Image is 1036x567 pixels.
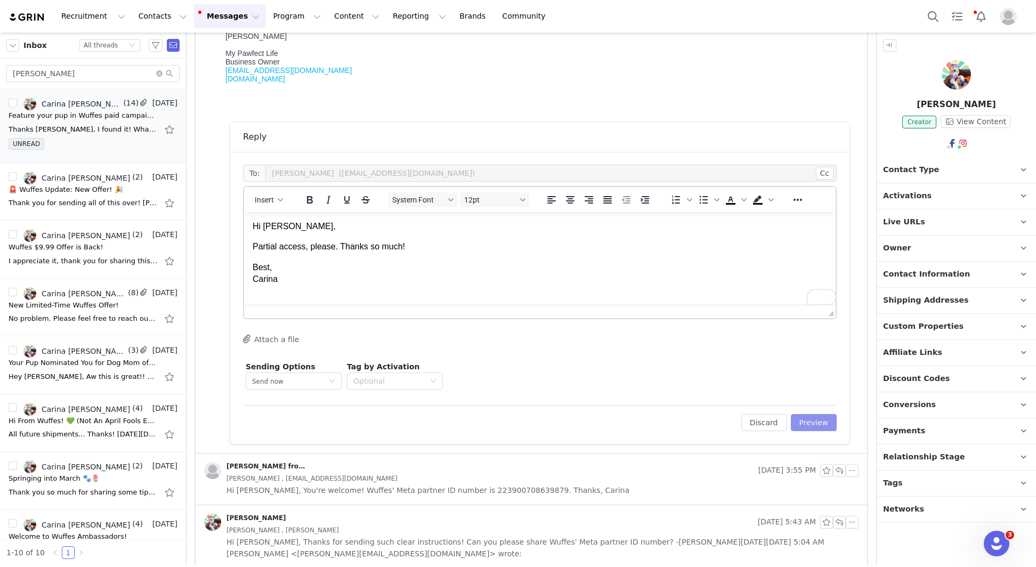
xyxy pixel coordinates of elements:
button: Decrease indent [617,192,635,207]
div: Hi From Wuffes! 💚 (Not An April Fools Email 🙂🐶) [9,416,158,426]
span: Networks [883,504,924,515]
a: Carina [PERSON_NAME] [23,172,130,184]
a: 1 [62,547,74,558]
div: Carina [PERSON_NAME] [42,463,130,471]
button: Reporting [386,4,452,28]
span: Shipping Addresses [883,295,969,306]
p: [PERSON_NAME] [877,98,1036,111]
div: [PERSON_NAME] from Wuffes [226,462,306,471]
div: [PERSON_NAME] [226,514,286,522]
div: Business Owner [4,162,633,171]
a: [PERSON_NAME] from Wuffes [204,462,306,479]
span: Creator [902,116,937,128]
div: Optional [353,376,425,386]
img: instagram.svg [959,139,967,148]
button: Search [921,4,945,28]
span: Payments [883,425,925,437]
span: Relationship Stage [883,451,965,463]
span: To: [243,165,265,182]
div: [PERSON_NAME] from Wuffes [DATE] 3:55 PM[PERSON_NAME] , [EMAIL_ADDRESS][DOMAIN_NAME] Hi [PERSON_N... [196,453,867,505]
button: Attach a file [243,333,299,345]
div: Thank you so much for sharing some tips for the next post! On Wed, Mar 5, 2025, 11:41 AM Carina d... [9,487,158,498]
span: UNREAD [9,138,44,150]
button: Underline [338,192,356,207]
button: Strikethrough [357,192,375,207]
span: Activations [883,190,932,202]
span: -- [4,128,9,136]
button: Italic [319,192,337,207]
iframe: Intercom live chat [984,531,1009,556]
div: Carina [PERSON_NAME] [42,289,126,298]
span: Tag by Activation [347,362,419,371]
div: Your Pup Nominated You for Dog Mom of the Year 🏆 [9,358,158,368]
a: [EMAIL_ADDRESS][DOMAIN_NAME] [150,38,276,47]
span: Hi [PERSON_NAME], Thanks for sending such clear instructions! Can you please share Wuffes' Meta p... [226,536,859,560]
iframe: Rich Text Area [244,212,836,305]
div: Thanks [PERSON_NAME], I found it! What level of permission does Wuffes need? [4,4,633,13]
div: Carina [PERSON_NAME] [42,174,130,182]
img: 20bb57ae-aa46-4352-97a8-ea4ce30c4771--s.jpg [23,229,36,242]
div: Feature your pup in Wuffes paid campaign 🐶 [9,110,158,121]
img: placeholder-profile.jpg [1000,8,1017,25]
img: 20bb57ae-aa46-4352-97a8-ea4ce30c4771--s.jpg [23,403,36,416]
a: Brands [453,4,495,28]
strong: 223900708639879 [182,70,244,79]
button: Bold [301,192,319,207]
button: Content [328,4,386,28]
img: 20bb57ae-aa46-4352-97a8-ea4ce30c4771--s.jpg [23,98,36,110]
div: Wuffes $9.99 Offer is Back! [9,242,103,253]
span: Custom Properties [883,321,964,333]
span: 12pt [464,196,516,204]
a: Community [496,4,557,28]
div: Carina [PERSON_NAME] [42,405,130,414]
i: icon: down [430,378,436,385]
button: Preview [791,414,837,431]
i: icon: down [329,378,335,385]
div: Background color [749,192,775,207]
span: [PERSON_NAME] , [EMAIL_ADDRESS][DOMAIN_NAME] [226,473,398,484]
a: Carina [PERSON_NAME] [23,98,121,110]
span: System Font [392,196,444,204]
a: Carina [PERSON_NAME] [23,229,130,242]
div: Press the Up and Down arrow keys to resize the editor. [824,305,836,318]
button: Align right [580,192,598,207]
div: My Pawfect Life [4,153,633,162]
p: Hi [PERSON_NAME], [12,54,633,63]
i: icon: search [166,70,173,77]
img: Carrie [942,60,971,90]
div: All future shipments... Thanks! On Tue, Apr 8, 2025, 11:05 AM Carina de Lemos &lt;carina@wuffes.c... [9,429,158,440]
a: [EMAIL_ADDRESS][DOMAIN_NAME] [4,171,131,179]
div: Thank you for sending all of this over! Carrie Gamble My Pawfect Life Business Owner pawfectlifeb... [9,198,158,208]
img: grin logo [9,12,46,22]
span: Owner [883,242,911,254]
img: 20bb57ae-aa46-4352-97a8-ea4ce30c4771--s.jpg [23,460,36,473]
i: icon: down [129,42,135,50]
span: 3 [1006,531,1014,539]
button: Font sizes [460,192,529,207]
span: (14) [121,98,139,109]
div: Numbered list [667,192,694,207]
span: [DATE] 5:43 AM [758,516,816,529]
a: Carina [PERSON_NAME] [23,287,126,300]
p: You’re welcome! Wuffes’ Meta partner ID number is . [12,70,633,79]
div: All threads [84,39,118,51]
span: Contact Type [883,164,939,176]
img: 20bb57ae-aa46-4352-97a8-ea4ce30c4771--s.jpg [23,287,36,300]
button: Recruitment [55,4,132,28]
button: Discard [741,414,787,431]
div: I appreciate it, thank you for sharing this! Carrie Gamble My Pawfect Life Business Owner pawfect... [9,256,158,266]
p: Thanks, Carina [12,86,633,103]
span: Discount Codes [883,373,950,385]
div: Welcome to Wuffes Ambassadors! [9,531,127,542]
div: Reply [243,131,266,143]
img: 20bb57ae-aa46-4352-97a8-ea4ce30c4771--s.jpg [23,345,36,358]
div: Carina [PERSON_NAME] [42,521,130,529]
div: 🚨 Wuffes Update: New Offer! 🎉 [9,184,123,195]
li: 1 [62,546,75,559]
li: Next Page [75,546,87,559]
span: Conversions [883,399,936,411]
